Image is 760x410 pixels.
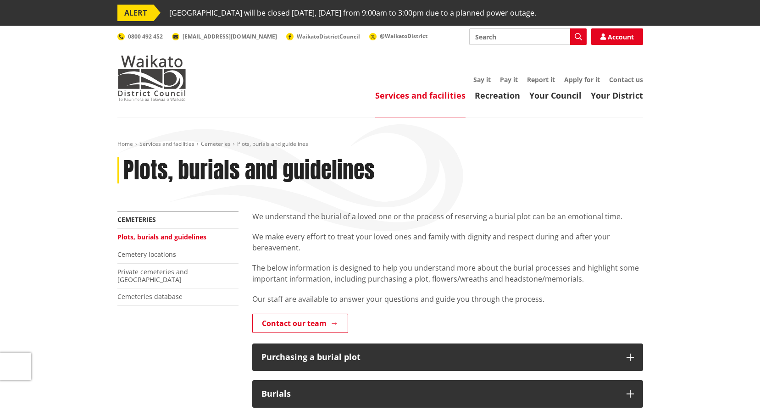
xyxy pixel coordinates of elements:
button: Purchasing a burial plot [252,344,643,371]
a: Your District [591,90,643,101]
span: ALERT [117,5,154,21]
p: Our staff are available to answer your questions and guide you through the process. [252,294,643,305]
span: [GEOGRAPHIC_DATA] will be closed [DATE], [DATE] from 9:00am to 3:00pm due to a planned power outage. [169,5,536,21]
span: [EMAIL_ADDRESS][DOMAIN_NAME] [183,33,277,40]
div: Purchasing a burial plot [261,353,617,362]
input: Search input [469,28,587,45]
nav: breadcrumb [117,140,643,148]
a: 0800 492 452 [117,33,163,40]
a: Contact us [609,75,643,84]
img: Waikato District Council - Te Kaunihera aa Takiwaa o Waikato [117,55,186,101]
p: We make every effort to treat your loved ones and family with dignity and respect during and afte... [252,231,643,253]
a: Services and facilities [375,90,466,101]
a: Private cemeteries and [GEOGRAPHIC_DATA] [117,267,188,284]
span: 0800 492 452 [128,33,163,40]
a: @WaikatoDistrict [369,32,427,40]
span: WaikatoDistrictCouncil [297,33,360,40]
a: Report it [527,75,555,84]
a: Pay it [500,75,518,84]
button: Burials [252,380,643,408]
h1: Plots, burials and guidelines [123,157,375,184]
p: We understand the burial of a loved one or the process of reserving a burial plot can be an emoti... [252,211,643,222]
div: Burials [261,389,617,399]
a: WaikatoDistrictCouncil [286,33,360,40]
a: Cemeteries [201,140,231,148]
a: Services and facilities [139,140,194,148]
a: Apply for it [564,75,600,84]
a: Your Council [529,90,582,101]
a: Home [117,140,133,148]
a: Contact our team [252,314,348,333]
a: Plots, burials and guidelines [117,233,206,241]
span: @WaikatoDistrict [380,32,427,40]
a: [EMAIL_ADDRESS][DOMAIN_NAME] [172,33,277,40]
a: Cemetery locations [117,250,176,259]
p: The below information is designed to help you understand more about the burial processes and high... [252,262,643,284]
a: Account [591,28,643,45]
a: Recreation [475,90,520,101]
span: Plots, burials and guidelines [237,140,308,148]
a: Cemeteries [117,215,156,224]
a: Cemeteries database [117,292,183,301]
a: Say it [473,75,491,84]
